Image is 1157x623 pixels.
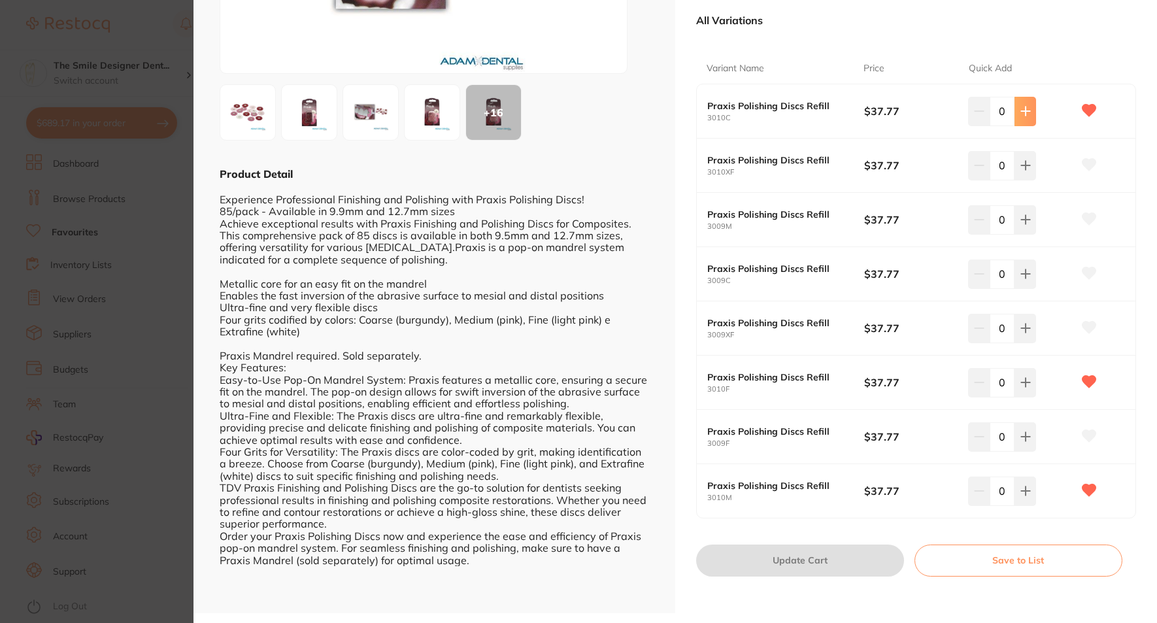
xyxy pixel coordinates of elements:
p: Price [864,62,884,75]
b: Praxis Polishing Discs Refill [707,155,848,165]
img: XzIuanBn [409,89,456,136]
small: 3010F [707,385,864,394]
img: LmpwZw [347,89,394,136]
b: Praxis Polishing Discs Refill [707,101,848,111]
div: + 16 [466,85,521,140]
button: Update Cart [696,545,904,576]
b: Praxis Polishing Discs Refill [707,426,848,437]
b: $37.77 [864,321,958,335]
b: Product Detail [220,167,293,180]
small: 3010C [707,114,864,122]
b: $37.77 [864,429,958,444]
b: $37.77 [864,375,958,390]
p: Variant Name [707,62,764,75]
img: WElTXzIuanBn [224,89,271,136]
b: Praxis Polishing Discs Refill [707,318,848,328]
small: 3010XF [707,168,864,177]
small: 3009C [707,277,864,285]
b: $37.77 [864,267,958,281]
b: $37.77 [864,104,958,118]
b: Praxis Polishing Discs Refill [707,480,848,491]
p: Quick Add [969,62,1012,75]
b: Praxis Polishing Discs Refill [707,263,848,274]
b: $37.77 [864,158,958,173]
b: Praxis Polishing Discs Refill [707,209,848,220]
b: Praxis Polishing Discs Refill [707,372,848,382]
small: 3009M [707,222,864,231]
button: Save to List [914,545,1122,576]
small: 3010M [707,494,864,502]
b: $37.77 [864,484,958,498]
small: 3009XF [707,331,864,339]
p: All Variations [696,14,763,27]
b: $37.77 [864,212,958,227]
button: +16 [465,84,522,141]
div: Experience Professional Finishing and Polishing with Praxis Polishing Discs! 85/pack - Available ... [220,181,649,566]
img: XzIuanBn [286,89,333,136]
small: 3009F [707,439,864,448]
